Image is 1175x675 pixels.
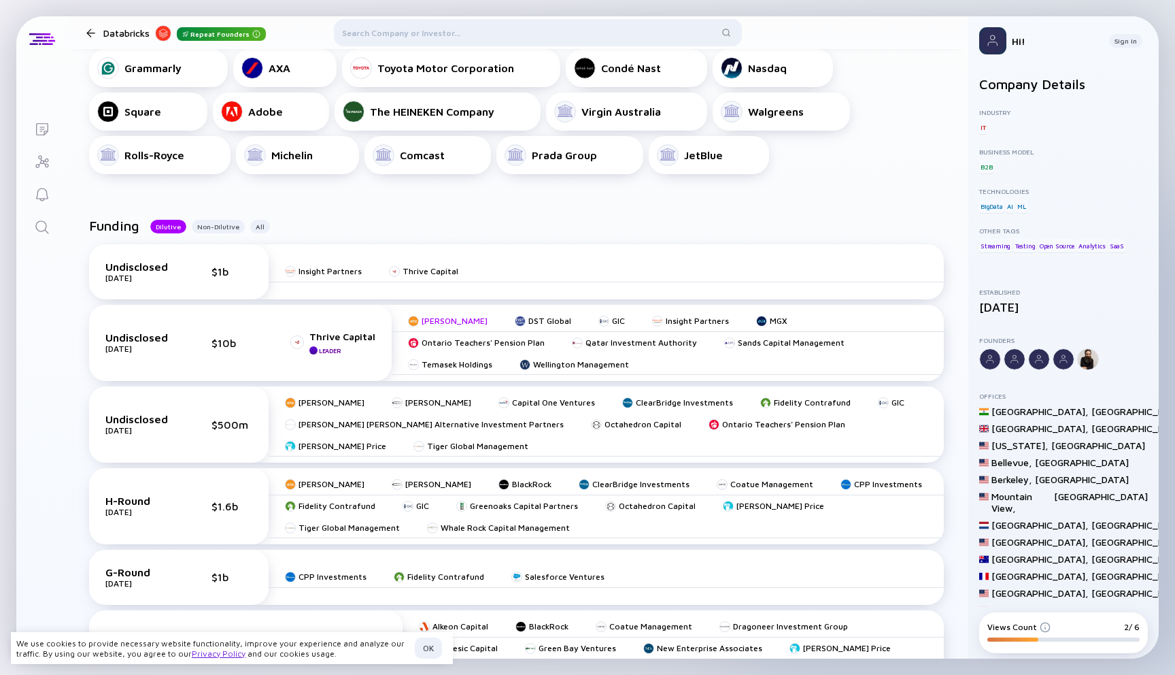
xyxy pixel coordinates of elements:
[105,425,173,435] div: [DATE]
[979,475,989,484] img: United States Flag
[405,479,471,489] div: [PERSON_NAME]
[285,479,364,489] a: [PERSON_NAME]
[991,536,1089,548] div: [GEOGRAPHIC_DATA] ,
[124,62,182,74] div: Grammarly
[891,397,904,408] div: GIC
[1054,491,1148,514] div: [GEOGRAPHIC_DATA]
[979,458,989,467] img: United States Flag
[756,316,787,326] a: MGX
[408,316,488,326] a: [PERSON_NAME]
[581,105,661,118] div: Virgin Australia
[533,359,629,369] div: Wellington Management
[269,62,290,74] div: AXA
[991,519,1089,531] div: [GEOGRAPHIC_DATA] ,
[211,265,252,278] div: $1b
[979,27,1006,54] img: Profile Picture
[192,220,245,233] button: Non-Dilutive
[979,424,989,433] img: United Kingdom Flag
[539,643,616,653] div: Green Bay Ventures
[643,643,762,653] a: New Enterprise Associates
[789,643,891,653] a: [PERSON_NAME] Price
[285,397,364,408] a: [PERSON_NAME]
[250,220,270,233] button: All
[760,397,851,408] a: Fidelity Contrafund
[987,622,1051,632] div: Views Count
[285,419,564,429] a: [PERSON_NAME] [PERSON_NAME] Alternative Investment Partners
[498,479,551,489] a: BlackRock
[733,621,848,631] div: Dragoneer Investment Group
[419,643,498,653] a: Geodesic Capital
[724,337,845,348] a: Sands Capital Management
[991,587,1089,599] div: [GEOGRAPHIC_DATA] ,
[105,495,173,507] div: H-Round
[211,500,252,512] div: $1.6b
[979,108,1148,116] div: Industry
[991,604,1089,616] div: [GEOGRAPHIC_DATA] ,
[124,105,161,118] div: Square
[579,479,689,489] a: ClearBridge Investments
[415,638,442,659] button: OK
[248,105,283,118] div: Adobe
[525,643,616,653] a: Green Bay Ventures
[979,336,1148,344] div: Founders
[991,491,1051,514] div: Mountain View ,
[1109,34,1142,48] button: Sign In
[979,199,1004,213] div: BigData
[422,316,488,326] div: [PERSON_NAME]
[377,62,514,74] div: Toyota Motor Corporation
[515,316,571,326] a: DST Global
[612,316,625,326] div: GIC
[408,359,492,369] a: Temasek Holdings
[1077,239,1106,252] div: Analytics
[605,501,696,511] a: Octahedron Capital
[719,621,848,631] a: Dragoneer Investment Group
[427,441,528,451] div: Tiger Global Management
[432,643,498,653] div: Geodesic Capital
[1124,622,1140,632] div: 2/ 6
[105,507,173,517] div: [DATE]
[16,112,67,144] a: Lists
[422,359,492,369] div: Temasek Holdings
[432,621,488,631] div: Alkeon Capital
[979,392,1148,400] div: Offices
[16,144,67,177] a: Investor Map
[1016,199,1027,213] div: ML
[803,643,891,653] div: [PERSON_NAME] Price
[1006,199,1015,213] div: AI
[979,120,987,134] div: IT
[1051,440,1145,451] div: [GEOGRAPHIC_DATA]
[596,621,692,631] a: Coatue Management
[309,331,375,342] div: Thrive Capital
[105,566,173,578] div: G-Round
[150,220,186,233] button: Dilutive
[979,227,1148,235] div: Other Tags
[636,397,733,408] div: ClearBridge Investments
[532,149,597,161] div: Prada Group
[105,413,173,425] div: Undisclosed
[979,492,989,501] img: United States Flag
[512,479,551,489] div: BlackRock
[299,523,400,533] div: Tiger Global Management
[89,49,228,87] a: Grammarly
[991,474,1032,485] div: Berkeley ,
[285,572,367,582] a: CPP Investments
[319,347,341,355] div: Leader
[666,316,729,326] div: Insight Partners
[105,578,173,589] div: [DATE]
[299,501,375,511] div: Fidelity Contrafund
[991,406,1089,417] div: [GEOGRAPHIC_DATA] ,
[979,76,1148,92] h2: Company Details
[285,501,375,511] a: Fidelity Contrafund
[991,440,1049,451] div: [US_STATE] ,
[290,331,375,355] a: Thrive CapitalLeader
[525,572,604,582] div: Salesforce Ventures
[211,418,252,431] div: $500m
[878,397,904,408] a: GIC
[16,177,67,210] a: Reminders
[403,266,458,276] div: Thrive Capital
[979,288,1148,296] div: Established
[979,407,989,416] img: India Flag
[723,501,824,511] a: [PERSON_NAME] Price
